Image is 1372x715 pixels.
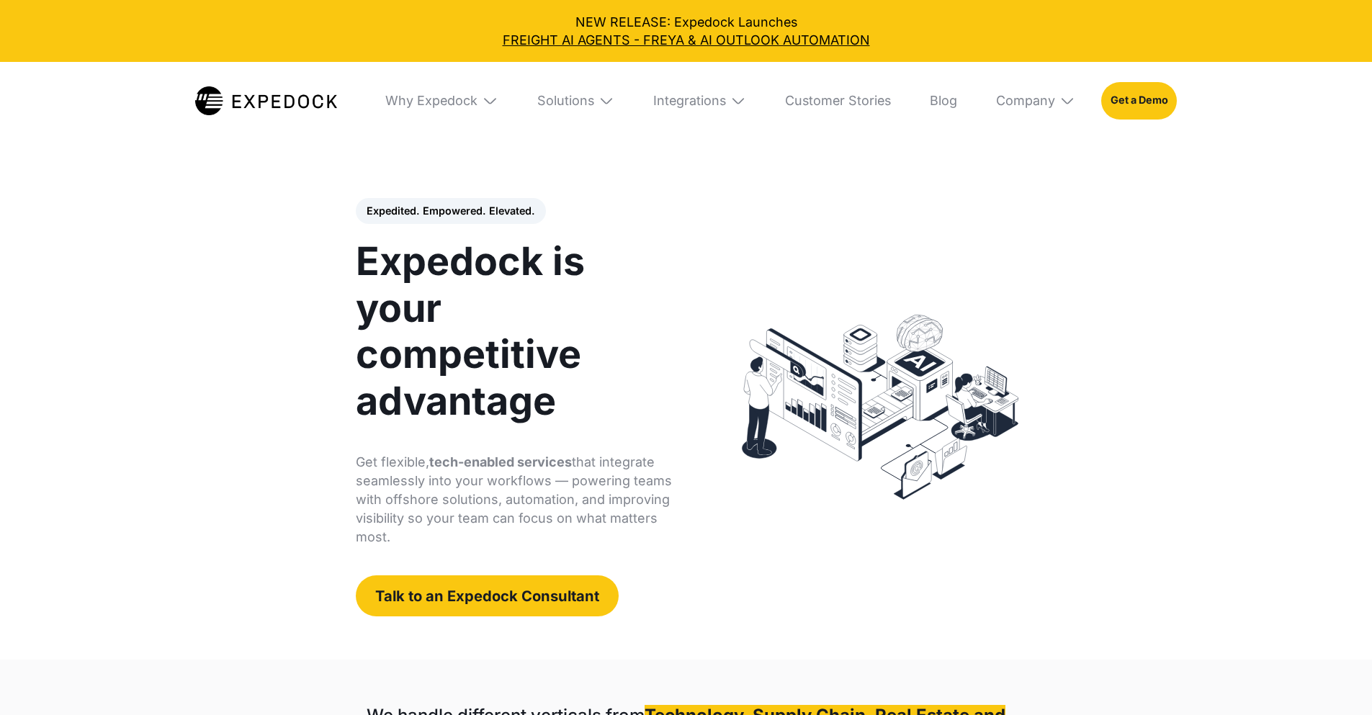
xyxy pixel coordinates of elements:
[385,93,477,109] div: Why Expedock
[537,93,594,109] div: Solutions
[13,13,1359,49] div: NEW RELEASE: Expedock Launches
[772,62,904,140] a: Customer Stories
[429,454,572,469] strong: tech-enabled services
[13,31,1359,49] a: FREIGHT AI AGENTS - FREYA & AI OUTLOOK AUTOMATION
[356,238,675,424] h1: Expedock is your competitive advantage
[1101,82,1177,120] a: Get a Demo
[356,575,619,616] a: Talk to an Expedock Consultant
[653,93,726,109] div: Integrations
[524,62,627,140] div: Solutions
[996,93,1055,109] div: Company
[983,62,1088,140] div: Company
[372,62,511,140] div: Why Expedock
[640,62,759,140] div: Integrations
[917,62,970,140] a: Blog
[356,453,675,547] p: Get flexible, that integrate seamlessly into your workflows — powering teams with offshore soluti...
